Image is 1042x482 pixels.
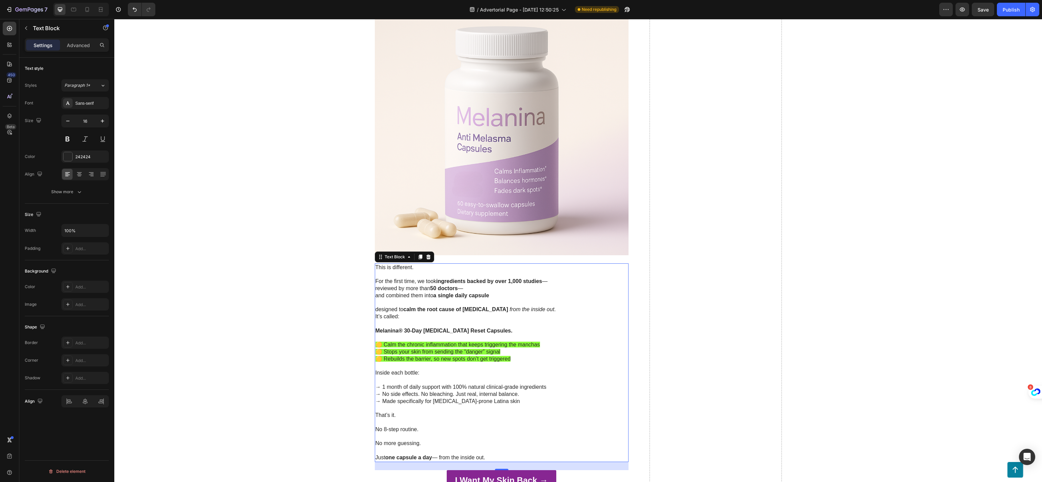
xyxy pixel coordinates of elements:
[25,82,37,88] div: Styles
[25,397,44,406] div: Align
[582,6,616,13] span: Need republishing
[261,323,426,328] span: 🟡 Calm the chronic inflammation that keeps triggering the manchas
[1003,6,1020,13] div: Publish
[261,393,514,400] p: That’s it.
[261,309,398,315] strong: Melanina® 30-Day [MEDICAL_DATA] Reset Capsules.
[75,375,107,381] div: Add...
[25,210,43,219] div: Size
[25,186,109,198] button: Show more
[25,227,36,234] div: Width
[261,259,514,287] p: For the first time, we took — reviewed by more than — and combined them into
[25,170,44,179] div: Align
[25,301,37,307] div: Image
[322,259,428,265] strong: ingredients backed by over 1,000 studies
[25,466,109,477] button: Delete element
[114,19,1042,482] iframe: Design area
[75,100,107,106] div: Sans-serif
[261,287,514,294] p: designed to .
[319,274,375,279] strong: a single daily capsule
[25,375,40,381] div: Shadow
[44,5,47,14] p: 7
[477,6,479,13] span: /
[25,267,58,276] div: Background
[25,323,46,332] div: Shape
[25,100,33,106] div: Font
[75,246,107,252] div: Add...
[261,337,397,343] span: 🟡 Rebuilds the barrier, so new spots don’t get triggered
[261,330,386,336] span: 🟡 Stops your skin from sending the “danger” signal
[997,3,1025,16] button: Publish
[25,154,35,160] div: Color
[261,414,514,428] p: No more guessing.
[75,154,107,160] div: 242424
[25,340,38,346] div: Border
[75,302,107,308] div: Add...
[289,287,394,293] strong: calm the root cause of [MEDICAL_DATA]
[64,82,90,88] span: Paragraph 1*
[261,407,514,414] p: No 8-step routine.
[48,467,85,476] div: Delete element
[33,24,91,32] p: Text Block
[128,3,155,16] div: Undo/Redo
[67,42,90,49] p: Advanced
[5,124,16,129] div: Beta
[395,287,440,293] i: from the inside out
[25,284,35,290] div: Color
[316,266,343,272] strong: 50 doctors
[261,245,514,252] p: This is different.
[271,436,318,441] strong: one capsule a day
[6,72,16,78] div: 450
[34,42,53,49] p: Settings
[261,358,514,386] p: → 1 month of daily support with 100% natural clinical-grade ingredients → No side effects. No ble...
[51,188,83,195] div: Show more
[75,358,107,364] div: Add...
[25,116,43,125] div: Size
[261,294,514,308] p: It’s called:
[260,244,514,443] div: Rich Text Editor. Editing area: main
[62,224,109,237] input: Auto
[261,428,514,442] p: Just — from the inside out.
[25,357,38,363] div: Corner
[25,245,40,252] div: Padding
[3,3,51,16] button: 7
[261,350,514,358] p: Inside each bottle:
[25,65,43,72] div: Text style
[61,79,109,92] button: Paragraph 1*
[978,7,989,13] span: Save
[480,6,559,13] span: Advertorial Page - [DATE] 12:50:25
[75,284,107,290] div: Add...
[269,235,292,241] div: Text Block
[75,340,107,346] div: Add...
[1019,449,1035,465] div: Open Intercom Messenger
[972,3,994,16] button: Save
